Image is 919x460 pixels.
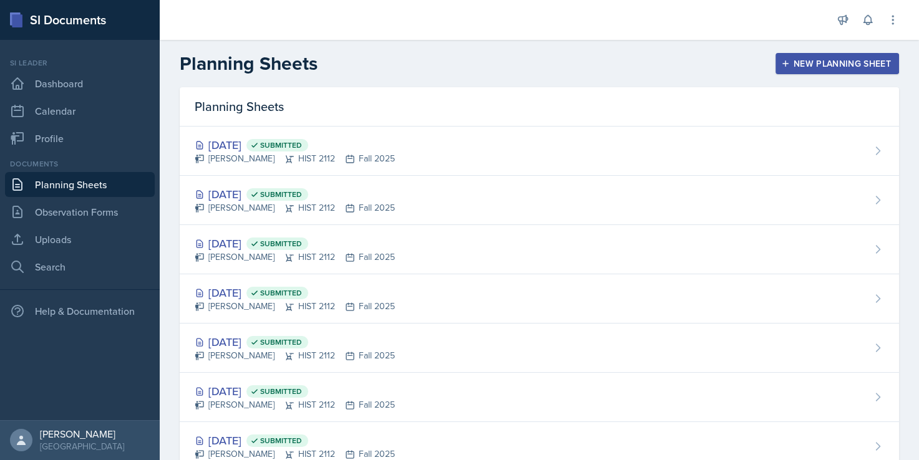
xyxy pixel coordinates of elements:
a: Search [5,254,155,279]
div: [DATE] [195,235,395,252]
div: [PERSON_NAME] [40,428,124,440]
span: Submitted [260,288,302,298]
a: Uploads [5,227,155,252]
div: Help & Documentation [5,299,155,323]
div: [PERSON_NAME] HIST 2112 Fall 2025 [195,201,395,214]
span: Submitted [260,436,302,446]
div: [GEOGRAPHIC_DATA] [40,440,124,453]
button: New Planning Sheet [776,53,899,74]
div: Planning Sheets [180,87,899,127]
div: [DATE] [195,333,395,350]
div: [DATE] [195,186,395,203]
a: [DATE] Submitted [PERSON_NAME]HIST 2112Fall 2025 [180,274,899,323]
div: Documents [5,158,155,170]
span: Submitted [260,189,302,199]
div: [DATE] [195,432,395,449]
div: [DATE] [195,137,395,153]
div: [PERSON_NAME] HIST 2112 Fall 2025 [195,152,395,165]
div: [DATE] [195,284,395,301]
span: Submitted [260,386,302,396]
a: [DATE] Submitted [PERSON_NAME]HIST 2112Fall 2025 [180,225,899,274]
span: Submitted [260,140,302,150]
a: Profile [5,126,155,151]
div: [PERSON_NAME] HIST 2112 Fall 2025 [195,300,395,313]
a: [DATE] Submitted [PERSON_NAME]HIST 2112Fall 2025 [180,176,899,225]
span: Submitted [260,239,302,249]
div: [DATE] [195,383,395,400]
a: Calendar [5,98,155,123]
span: Submitted [260,337,302,347]
a: [DATE] Submitted [PERSON_NAME]HIST 2112Fall 2025 [180,127,899,176]
div: Si leader [5,57,155,69]
div: [PERSON_NAME] HIST 2112 Fall 2025 [195,349,395,362]
a: [DATE] Submitted [PERSON_NAME]HIST 2112Fall 2025 [180,323,899,373]
div: [PERSON_NAME] HIST 2112 Fall 2025 [195,398,395,411]
div: [PERSON_NAME] HIST 2112 Fall 2025 [195,251,395,264]
h2: Planning Sheets [180,52,318,75]
a: Observation Forms [5,199,155,224]
a: Dashboard [5,71,155,96]
div: New Planning Sheet [784,59,891,69]
a: Planning Sheets [5,172,155,197]
a: [DATE] Submitted [PERSON_NAME]HIST 2112Fall 2025 [180,373,899,422]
